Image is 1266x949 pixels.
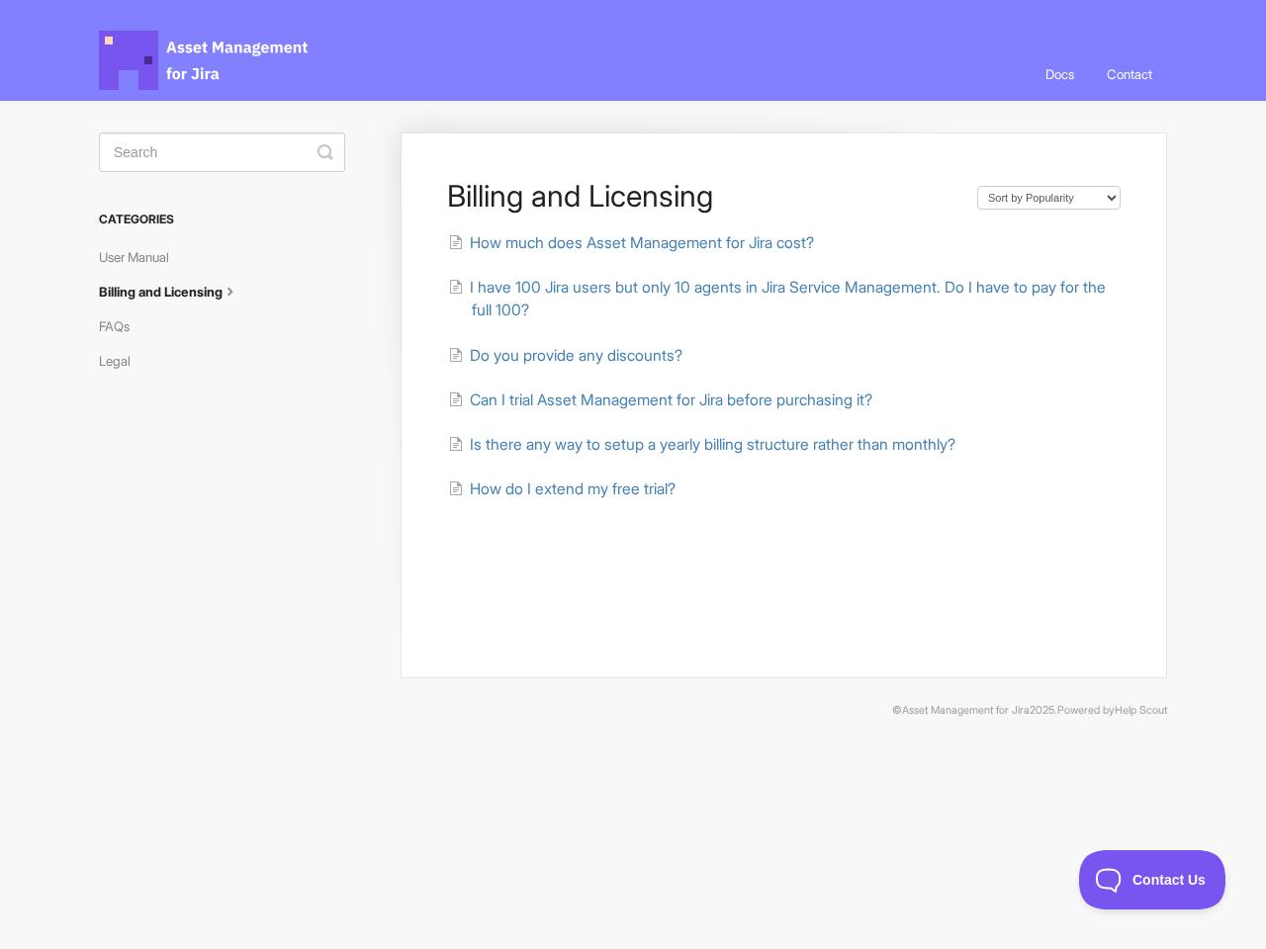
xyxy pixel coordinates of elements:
[470,435,955,454] span: Is there any way to setup a yearly billing structure rather than monthly?
[99,202,345,237] h3: Categories
[977,186,1121,210] select: Page reloads on selection
[99,702,1167,720] p: © 2025.
[448,435,955,454] a: Is there any way to setup a yearly billing structure rather than monthly?
[1115,704,1167,717] a: Help Scout
[448,479,676,498] a: How do I extend my free trial?
[99,31,311,90] span: Asset Management for Jira Docs
[470,233,814,252] span: How much does Asset Management for Jira cost?
[99,132,345,172] input: Search
[99,310,144,342] a: FAQs
[470,346,682,365] span: Do you provide any discounts?
[447,178,957,214] h1: Billing and Licensing
[1092,47,1167,101] a: Contact
[448,346,682,365] a: Do you provide any discounts?
[1079,850,1226,909] iframe: Toggle Customer Support
[99,345,145,377] a: Legal
[1057,704,1167,717] span: Powered by
[470,390,872,409] span: Can I trial Asset Management for Jira before purchasing it?
[902,704,1030,717] a: Asset Management for Jira
[470,278,1106,319] span: I have 100 Jira users but only 10 agents in Jira Service Management. Do I have to pay for the ful...
[448,390,872,409] a: Can I trial Asset Management for Jira before purchasing it?
[1031,47,1089,101] a: Docs
[448,278,1106,319] a: I have 100 Jira users but only 10 agents in Jira Service Management. Do I have to pay for the ful...
[99,276,255,307] a: Billing and Licensing
[448,233,814,252] a: How much does Asset Management for Jira cost?
[470,479,676,498] span: How do I extend my free trial?
[99,241,184,273] a: User Manual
